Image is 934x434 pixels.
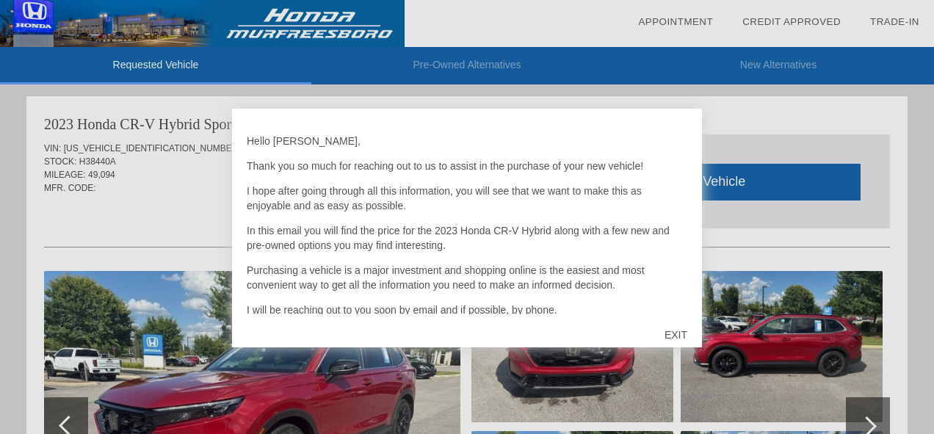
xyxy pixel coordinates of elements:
[247,303,687,317] p: I will be reaching out to you soon by email and if possible, by phone.
[650,313,702,357] div: EXIT
[742,16,841,27] a: Credit Approved
[247,159,687,173] p: Thank you so much for reaching out to us to assist in the purchase of your new vehicle!
[247,223,687,253] p: In this email you will find the price for the 2023 Honda CR-V Hybrid along with a few new and pre...
[247,184,687,213] p: I hope after going through all this information, you will see that we want to make this as enjoya...
[247,263,687,292] p: Purchasing a vehicle is a major investment and shopping online is the easiest and most convenient...
[870,16,919,27] a: Trade-In
[638,16,713,27] a: Appointment
[247,134,687,148] p: Hello [PERSON_NAME],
